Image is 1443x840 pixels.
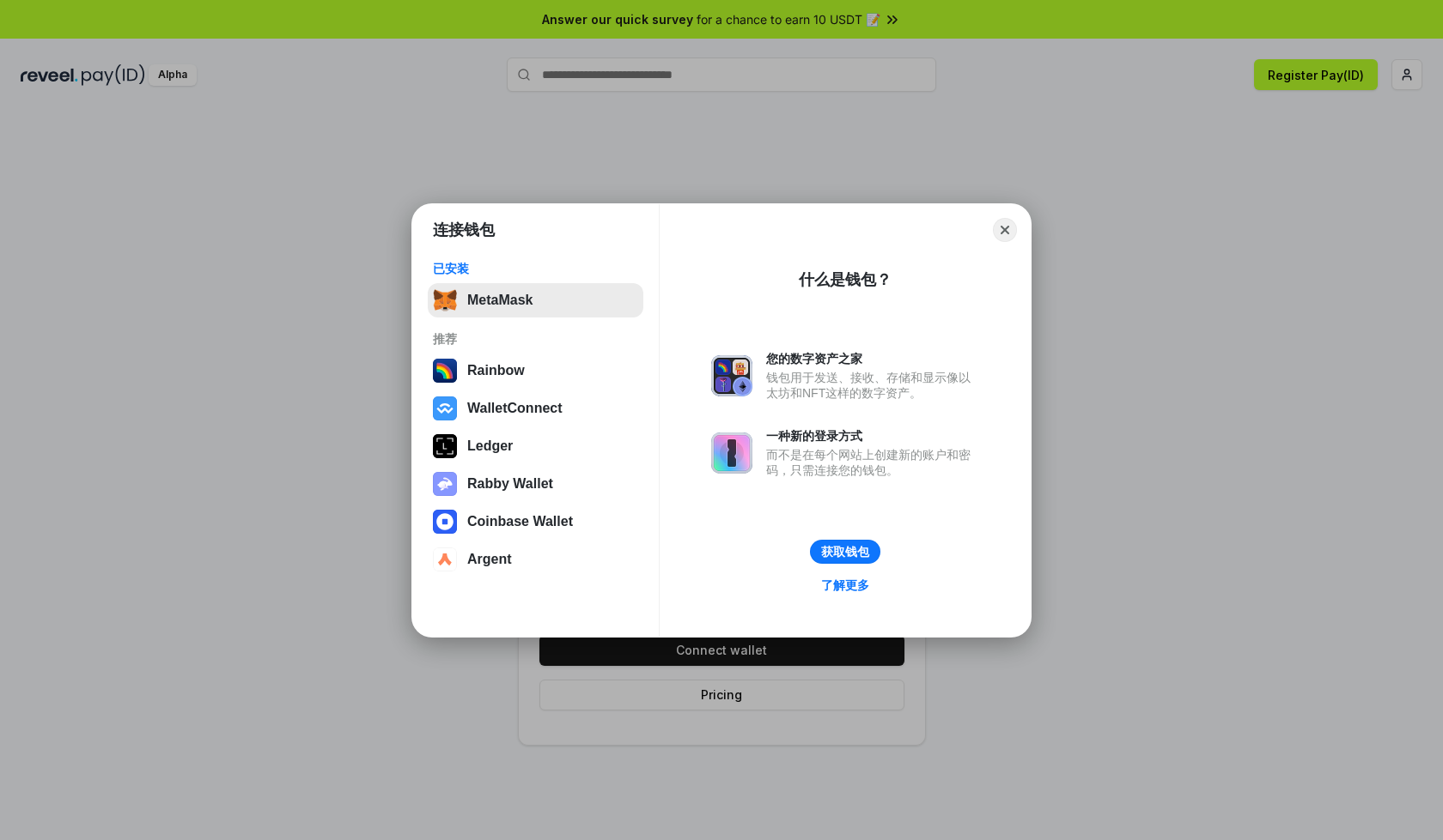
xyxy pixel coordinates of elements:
[799,269,892,290] div: 什么是钱包？
[467,438,513,454] div: Ledger
[433,288,457,312] img: svg+xml,%3Csvg%20fill%3D%22none%22%20height%3D%2233%22%20viewBox%3D%220%200%2035%2033%22%20width%...
[428,429,643,463] button: Ledger
[467,514,573,529] div: Coinbase Wallet
[433,396,457,420] img: svg+xml,%3Csvg%20width%3D%2228%22%20height%3D%2228%22%20viewBox%3D%220%200%2028%2028%22%20fill%3D...
[433,331,638,347] div: 推荐
[766,428,979,444] div: 一种新的登录方式
[428,391,643,426] button: WalletConnect
[711,432,752,474] img: svg+xml,%3Csvg%20xmlns%3D%22http%3A%2F%2Fwww.w3.org%2F2000%2Fsvg%22%20fill%3D%22none%22%20viewBox...
[993,218,1017,242] button: Close
[428,354,643,388] button: Rainbow
[433,547,457,571] img: svg+xml,%3Csvg%20width%3D%2228%22%20height%3D%2228%22%20viewBox%3D%220%200%2028%2028%22%20fill%3D...
[811,574,880,596] a: 了解更多
[428,283,643,317] button: MetaMask
[821,577,869,593] div: 了解更多
[433,220,495,240] h1: 连接钱包
[428,467,643,501] button: Rabby Wallet
[821,544,869,559] div: 获取钱包
[433,472,457,496] img: svg+xml,%3Csvg%20xmlns%3D%22http%3A%2F%2Fwww.w3.org%2F2000%2Fsvg%22%20fill%3D%22none%22%20viewBox...
[428,542,643,577] button: Argent
[433,261,638,276] div: 已安装
[433,510,457,534] img: svg+xml,%3Csvg%20width%3D%2228%22%20height%3D%2228%22%20viewBox%3D%220%200%2028%2028%22%20fill%3D...
[467,293,533,308] div: MetaMask
[766,351,979,366] div: 您的数字资产之家
[433,434,457,458] img: svg+xml,%3Csvg%20xmlns%3D%22http%3A%2F%2Fwww.w3.org%2F2000%2Fsvg%22%20width%3D%2228%22%20height%3...
[766,447,979,478] div: 而不是在每个网站上创建新的账户和密码，只需连接您的钱包。
[433,359,457,383] img: svg+xml,%3Csvg%20width%3D%22120%22%20height%3D%22120%22%20viewBox%3D%220%200%20120%20120%22%20fil...
[467,363,525,378] div: Rainbow
[467,476,553,492] div: Rabby Wallet
[467,552,512,567] div: Argent
[766,370,979,401] div: 钱包用于发送、接收、存储和显示像以太坊和NFT这样的数字资产。
[810,540,880,564] button: 获取钱包
[467,401,563,416] div: WalletConnect
[428,505,643,539] button: Coinbase Wallet
[711,355,752,396] img: svg+xml,%3Csvg%20xmlns%3D%22http%3A%2F%2Fwww.w3.org%2F2000%2Fsvg%22%20fill%3D%22none%22%20viewBox...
